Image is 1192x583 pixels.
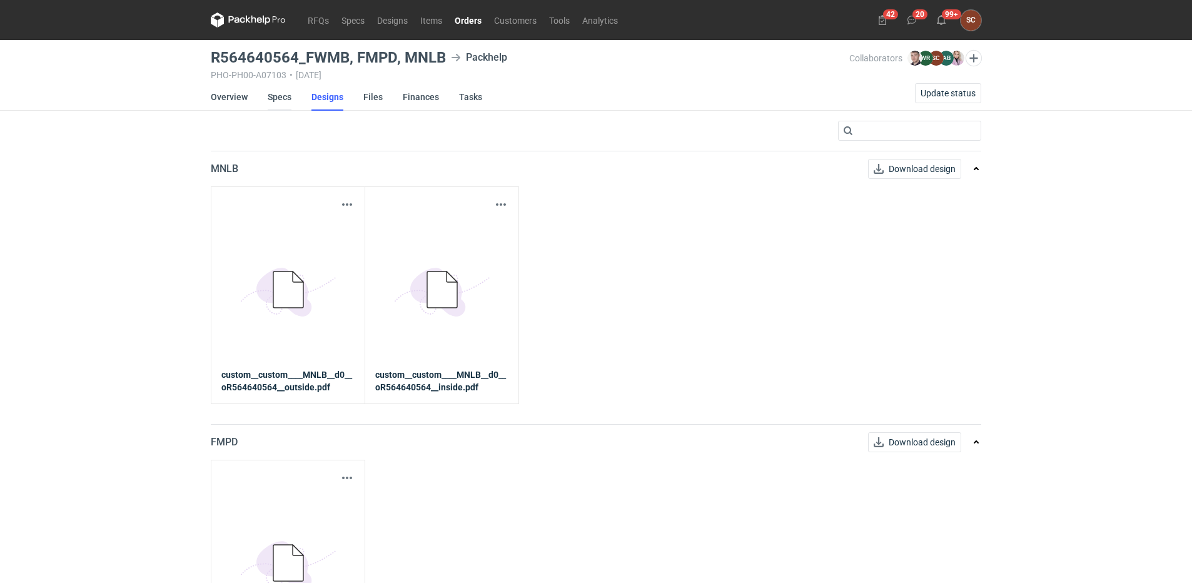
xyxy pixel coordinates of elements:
[340,197,355,212] button: Actions
[849,53,902,63] span: Collaborators
[949,51,964,66] img: Klaudia Wiśniewska
[902,10,922,30] button: 20
[211,70,849,80] div: PHO-PH00-A07103 [DATE]
[868,432,961,452] button: Download design
[451,50,507,65] div: Packhelp
[211,83,248,111] a: Overview
[868,159,961,179] button: Download design
[921,89,976,98] span: Update status
[311,83,343,111] a: Designs
[363,83,383,111] a: Files
[872,10,892,30] button: 42
[211,50,446,65] h3: R564640564_FWMB, FMPD, MNLB
[414,13,448,28] a: Items
[340,470,355,485] button: Actions
[290,70,293,80] span: •
[907,51,922,66] img: Maciej Sikora
[889,165,956,173] span: Download design
[221,368,355,393] strong: custom__custom____MNLB__d0__oR564640564__outside.pdf
[448,13,488,28] a: Orders
[268,83,291,111] a: Specs
[543,13,576,28] a: Tools
[375,368,508,393] strong: custom__custom____MNLB__d0__oR564640564__inside.pdf
[961,10,981,31] button: SC
[966,50,982,66] button: Edit collaborators
[929,51,944,66] figcaption: SC
[939,51,954,66] figcaption: AB
[335,13,371,28] a: Specs
[301,13,335,28] a: RFQs
[488,13,543,28] a: Customers
[931,10,951,30] button: 99+
[459,83,482,111] a: Tasks
[576,13,624,28] a: Analytics
[961,10,981,31] div: Sylwia Cichórz
[371,13,414,28] a: Designs
[915,83,981,103] button: Update status
[211,13,286,28] svg: Packhelp Pro
[493,197,508,212] button: Actions
[889,438,956,447] span: Download design
[211,161,238,176] p: MNLB
[918,51,933,66] figcaption: WR
[211,435,238,450] p: FMPD
[403,83,439,111] a: Finances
